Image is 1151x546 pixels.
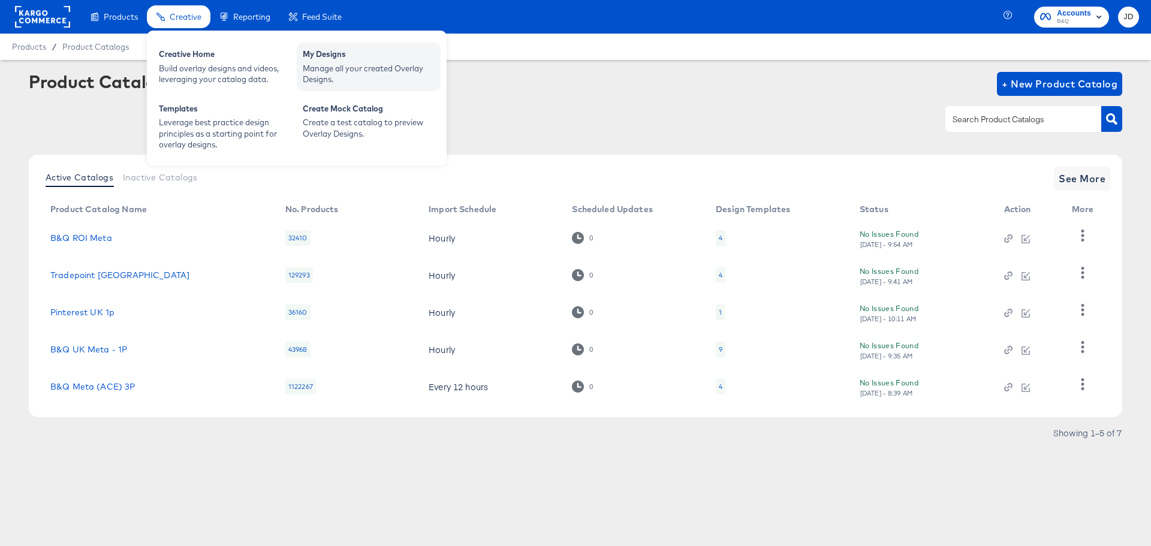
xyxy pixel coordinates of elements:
div: Design Templates [716,204,790,214]
span: Feed Suite [302,12,342,22]
div: 1 [719,307,722,317]
button: See More [1054,167,1110,191]
div: 9 [719,345,722,354]
span: Active Catalogs [46,173,113,182]
a: Product Catalogs [62,42,129,52]
div: 0 [572,232,593,243]
div: 0 [589,308,593,316]
div: 0 [589,345,593,354]
td: Hourly [419,294,562,331]
button: AccountsB&Q [1034,7,1109,28]
div: 36160 [285,304,311,320]
div: 4 [716,379,725,394]
div: 1122267 [285,379,316,394]
div: 0 [572,381,593,392]
div: 4 [716,230,725,246]
div: Product Catalog Name [50,204,147,214]
div: 0 [572,306,593,318]
span: / [46,42,62,52]
span: Reporting [233,12,270,22]
div: Product Catalogs [29,72,175,91]
td: Hourly [419,331,562,368]
td: Every 12 hours [419,368,562,405]
div: 4 [719,270,722,280]
div: 4 [719,382,722,391]
a: Pinterest UK 1p [50,307,115,317]
div: 0 [589,271,593,279]
div: 0 [589,382,593,391]
span: Accounts [1057,7,1091,20]
th: More [1062,200,1108,219]
div: Import Schedule [429,204,496,214]
div: 129293 [285,267,313,283]
div: Scheduled Updates [572,204,653,214]
td: Hourly [419,257,562,294]
div: Showing 1–5 of 7 [1053,429,1122,437]
span: + New Product Catalog [1002,76,1117,92]
a: Tradepoint [GEOGRAPHIC_DATA] [50,270,189,280]
span: Inactive Catalogs [123,173,198,182]
button: + New Product Catalog [997,72,1122,96]
div: 0 [589,234,593,242]
th: Action [995,200,1063,219]
div: 1 [716,304,725,320]
a: B&Q UK Meta - 1P [50,345,127,354]
button: JD [1118,7,1139,28]
div: 0 [572,269,593,280]
div: 9 [716,342,725,357]
th: Status [850,200,995,219]
a: B&Q Meta (ACE) 3P [50,382,135,391]
span: Products [12,42,46,52]
td: Hourly [419,219,562,257]
span: JD [1123,10,1134,24]
div: No. Products [285,204,339,214]
span: B&Q [1057,17,1091,26]
span: See More [1059,170,1105,187]
div: 0 [572,343,593,355]
span: Products [104,12,138,22]
div: 32410 [285,230,311,246]
div: 4 [716,267,725,283]
div: 4 [719,233,722,243]
div: 43968 [285,342,311,357]
a: B&Q ROI Meta [50,233,112,243]
input: Search Product Catalogs [950,113,1078,126]
span: Creative [170,12,201,22]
